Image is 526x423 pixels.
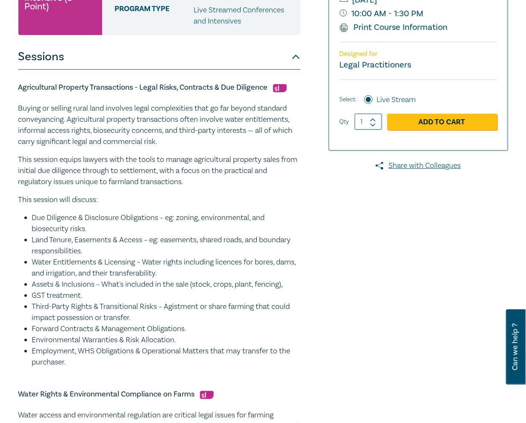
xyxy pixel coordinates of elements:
h5: Water Rights & Environmental Compliance on Farms [18,389,300,399]
span: Can we help ? [511,314,519,379]
p: This session will discuss: [18,194,300,206]
a: Share with Colleagues [329,160,508,171]
p: Designed for [340,50,497,58]
p: Live Streamed Conferences and Intensives [194,5,294,27]
li: Third-Party Rights & Transitional Risks – Agistment or share farming that could impact possession... [32,301,300,323]
small: 10:00 AM - 1:30 PM [340,7,497,21]
span: Program type [115,5,194,27]
li: Due Diligence & Disclosure Obligations – eg: zoning, environmental, and biosecurity risks. [32,212,300,235]
li: Land Tenure, Easements & Access – eg: easements, shared roads, and boundary responsibilities. [32,235,300,257]
li: GST treatment. [32,290,300,301]
li: Forward Contracts & Management Obligations. [32,323,300,335]
input: 1 [355,114,382,130]
li: Assets & Inclusions – What's included in the sale (stock, crops, plant, fencing), [32,279,300,290]
small: Legal Practitioners [340,59,411,70]
span: Select: [340,95,357,104]
label: Qty [340,117,349,126]
label: Live Stream [377,94,416,106]
img: Substantive Law [200,391,214,399]
a: Print Course Information [340,22,448,33]
img: Substantive Law [273,84,287,92]
li: Environmental Warranties & Risk Allocation. [32,335,300,346]
li: Employment, WHS Obligations & Operational Matters that may transfer to the purchaser. [32,346,300,368]
p: This session equips lawyers with the tools to manage agricultural property sales from initial due... [18,154,300,188]
h5: Agricultural Property Transactions - Legal Risks, Contracts & Due Diligence [18,82,300,93]
a: Add to Cart [387,114,497,130]
li: Water Entitlements & Licensing – Water rights including licences for bores, dams, and irrigation,... [32,257,300,279]
p: Buying or selling rural land involves legal complexities that go far beyond standard conveyancing... [18,103,300,147]
button: Sessions [18,44,300,70]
